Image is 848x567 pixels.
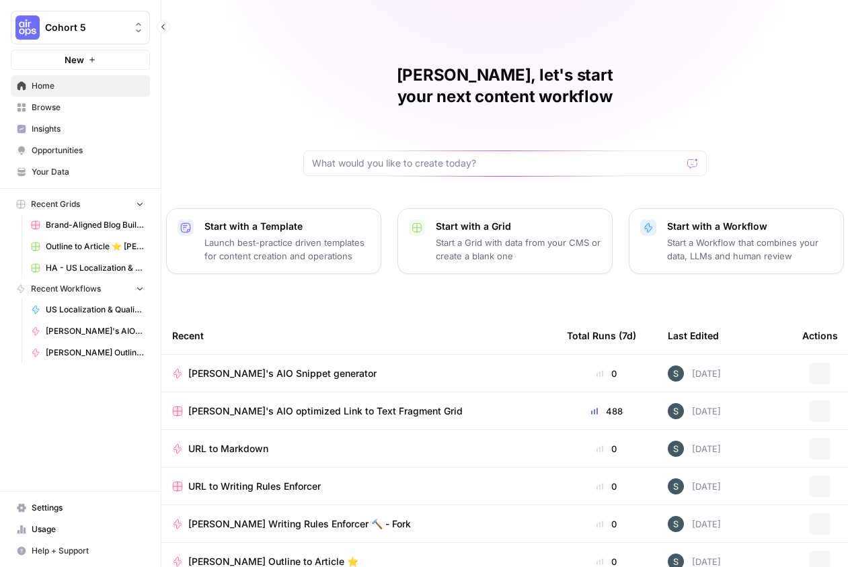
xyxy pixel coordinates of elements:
button: Recent Grids [11,194,150,214]
a: Browse [11,97,150,118]
a: [PERSON_NAME]'s AIO Snippet generator [25,320,150,342]
span: Brand-Aligned Blog Builder ([PERSON_NAME]) [46,219,144,231]
a: Settings [11,497,150,519]
p: Start with a Template [204,220,370,233]
span: HA - US Localization & Quality Check [46,262,144,274]
div: Recent [172,317,545,354]
a: URL to Markdown [172,442,545,455]
a: Insights [11,118,150,140]
div: [DATE] [668,365,721,382]
div: 488 [567,404,646,418]
span: URL to Markdown [188,442,268,455]
a: Opportunities [11,140,150,161]
div: [DATE] [668,478,721,494]
a: US Localization & Quality Check [25,299,150,320]
div: 0 [567,517,646,531]
span: Your Data [32,166,144,178]
a: Brand-Aligned Blog Builder ([PERSON_NAME]) [25,214,150,236]
span: Browse [32,101,144,114]
a: [PERSON_NAME] Writing Rules Enforcer 🔨 - Fork [172,517,545,531]
img: l7wc9lttar9mml2em7ssp1le7bvz [668,365,684,382]
span: [PERSON_NAME] Writing Rules Enforcer 🔨 - Fork [188,517,411,531]
span: [PERSON_NAME] Outline to Article ⭐️ [46,347,144,359]
button: Start with a TemplateLaunch best-practice driven templates for content creation and operations [166,208,381,274]
img: l7wc9lttar9mml2em7ssp1le7bvz [668,516,684,532]
a: [PERSON_NAME]'s AIO optimized Link to Text Fragment Grid [172,404,545,418]
img: l7wc9lttar9mml2em7ssp1le7bvz [668,403,684,419]
div: Total Runs (7d) [567,317,636,354]
img: l7wc9lttar9mml2em7ssp1le7bvz [668,441,684,457]
span: Usage [32,523,144,535]
h1: [PERSON_NAME], let's start your next content workflow [303,64,707,107]
span: Cohort 5 [45,21,126,34]
div: 0 [567,442,646,455]
button: Start with a WorkflowStart a Workflow that combines your data, LLMs and human review [629,208,844,274]
span: Recent Workflows [31,283,101,295]
span: [PERSON_NAME]'s AIO Snippet generator [188,367,377,380]
span: Home [32,80,144,92]
span: Help + Support [32,545,144,557]
button: Workspace: Cohort 5 [11,11,150,44]
button: Recent Workflows [11,279,150,299]
a: [PERSON_NAME]'s AIO Snippet generator [172,367,545,380]
span: URL to Writing Rules Enforcer [188,480,321,493]
div: Last Edited [668,317,719,354]
span: Recent Grids [31,198,80,210]
p: Launch best-practice driven templates for content creation and operations [204,236,370,263]
img: Cohort 5 Logo [15,15,40,40]
input: What would you like to create today? [312,157,682,170]
span: [PERSON_NAME]'s AIO optimized Link to Text Fragment Grid [188,404,463,418]
button: Start with a GridStart a Grid with data from your CMS or create a blank one [397,208,613,274]
img: l7wc9lttar9mml2em7ssp1le7bvz [668,478,684,494]
span: [PERSON_NAME]'s AIO Snippet generator [46,325,144,337]
span: Outline to Article ⭐️ [PERSON_NAME] [46,241,144,253]
button: Help + Support [11,540,150,562]
span: Settings [32,502,144,514]
a: Home [11,75,150,97]
a: Usage [11,519,150,540]
span: US Localization & Quality Check [46,304,144,316]
p: Start a Workflow that combines your data, LLMs and human review [667,236,833,263]
button: New [11,50,150,70]
span: Insights [32,123,144,135]
a: HA - US Localization & Quality Check [25,257,150,279]
p: Start a Grid with data from your CMS or create a blank one [436,236,601,263]
a: URL to Writing Rules Enforcer [172,480,545,493]
a: Your Data [11,161,150,183]
div: 0 [567,480,646,493]
a: [PERSON_NAME] Outline to Article ⭐️ [25,342,150,363]
div: 0 [567,367,646,380]
span: Opportunities [32,144,144,157]
p: Start with a Workflow [667,220,833,233]
p: Start with a Grid [436,220,601,233]
div: [DATE] [668,441,721,457]
div: [DATE] [668,403,721,419]
a: Outline to Article ⭐️ [PERSON_NAME] [25,236,150,257]
div: Actions [802,317,838,354]
span: New [65,53,84,67]
div: [DATE] [668,516,721,532]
